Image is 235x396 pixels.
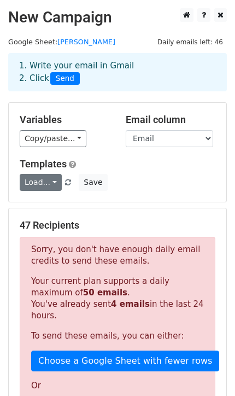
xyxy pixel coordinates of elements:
[20,174,62,191] a: Load...
[31,276,204,322] p: Your current plan supports a daily maximum of . You've already sent in the last 24 hours.
[154,36,227,48] span: Daily emails left: 46
[20,130,86,147] a: Copy/paste...
[50,72,80,85] span: Send
[83,288,127,298] strong: 50 emails
[79,174,107,191] button: Save
[8,8,227,27] h2: New Campaign
[8,38,115,46] small: Google Sheet:
[20,158,67,170] a: Templates
[111,299,150,309] strong: 4 emails
[31,351,219,371] a: Choose a Google Sheet with fewer rows
[20,219,215,231] h5: 47 Recipients
[180,343,235,396] iframe: Chat Widget
[20,114,109,126] h5: Variables
[31,330,204,342] p: To send these emails, you can either:
[154,38,227,46] a: Daily emails left: 46
[57,38,115,46] a: [PERSON_NAME]
[31,244,204,267] p: Sorry, you don't have enough daily email credits to send these emails.
[11,60,224,85] div: 1. Write your email in Gmail 2. Click
[126,114,215,126] h5: Email column
[31,380,204,392] p: Or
